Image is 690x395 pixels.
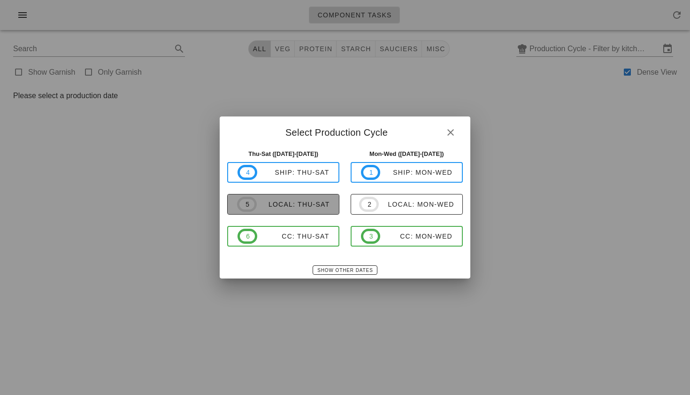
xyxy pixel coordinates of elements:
[379,201,454,208] div: local: Mon-Wed
[380,169,452,176] div: ship: Mon-Wed
[351,162,463,183] button: 1ship: Mon-Wed
[245,199,249,209] span: 5
[369,167,373,178] span: 1
[220,116,470,146] div: Select Production Cycle
[257,201,330,208] div: local: Thu-Sat
[257,232,330,240] div: CC: Thu-Sat
[227,162,339,183] button: 4ship: Thu-Sat
[245,231,249,241] span: 6
[245,167,249,178] span: 4
[317,268,373,273] span: Show Other Dates
[380,232,452,240] div: CC: Mon-Wed
[351,226,463,247] button: 3CC: Mon-Wed
[351,194,463,215] button: 2local: Mon-Wed
[248,150,318,157] strong: Thu-Sat ([DATE]-[DATE])
[227,194,339,215] button: 5local: Thu-Sat
[257,169,330,176] div: ship: Thu-Sat
[369,231,373,241] span: 3
[313,265,377,275] button: Show Other Dates
[367,199,371,209] span: 2
[369,150,444,157] strong: Mon-Wed ([DATE]-[DATE])
[227,226,339,247] button: 6CC: Thu-Sat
